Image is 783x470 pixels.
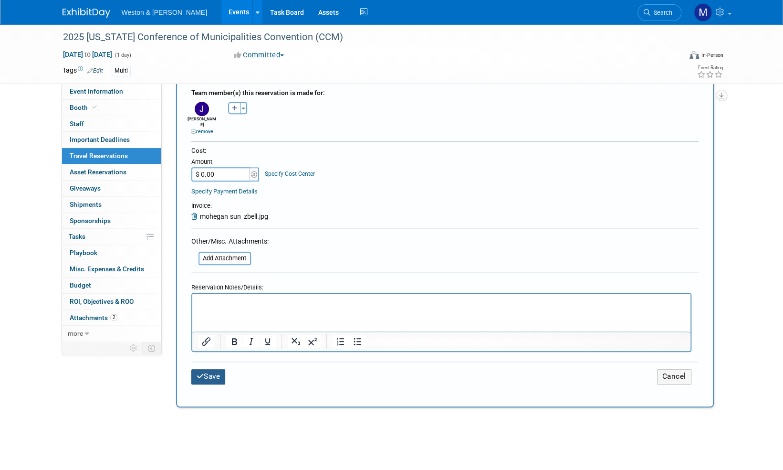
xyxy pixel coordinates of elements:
[288,335,304,348] button: Subscript
[689,51,699,59] img: Format-Inperson.png
[243,335,259,348] button: Italic
[63,8,110,18] img: ExhibitDay
[191,279,691,293] div: Reservation Notes/Details:
[70,152,128,160] span: Travel Reservations
[70,136,130,143] span: Important Deadlines
[260,335,276,348] button: Underline
[70,314,117,321] span: Attachments
[657,369,691,384] button: Cancel
[110,314,117,321] span: 2
[68,330,83,337] span: more
[191,128,213,135] a: remove
[70,168,126,176] span: Asset Reservations
[62,116,161,132] a: Staff
[192,294,690,331] iframe: Rich Text Area
[200,213,268,220] span: mohegan sun_zbell.jpg
[349,335,365,348] button: Bullet list
[191,202,268,211] div: Invoice:
[142,342,161,354] td: Toggle Event Tabs
[70,184,101,192] span: Giveaways
[191,84,699,99] div: Team member(s) this reservation is made for:
[697,65,722,70] div: Event Rating
[70,120,84,128] span: Staff
[125,342,142,354] td: Personalize Event Tab Strip
[62,261,161,277] a: Misc. Expenses & Credits
[70,249,97,256] span: Playbook
[69,233,85,240] span: Tasks
[63,50,113,59] span: [DATE] [DATE]
[70,281,91,289] span: Budget
[637,4,681,21] a: Search
[191,188,258,195] a: Specify Payment Details
[62,278,161,293] a: Budget
[62,310,161,326] a: Attachments2
[195,102,209,116] img: J.jpg
[191,213,200,220] a: Remove Attachment
[70,87,123,95] span: Event Information
[62,84,161,99] a: Event Information
[62,294,161,310] a: ROI, Objectives & ROO
[92,105,97,110] i: Booth reservation complete
[70,104,99,111] span: Booth
[191,236,269,248] div: Other/Misc. Attachments:
[112,66,131,76] div: Multi
[83,51,92,58] span: to
[333,335,349,348] button: Numbered list
[694,3,712,21] img: Mary Ann Trujillo
[62,100,161,116] a: Booth
[70,217,111,224] span: Sponsorships
[70,298,134,305] span: ROI, Objectives & ROO
[62,181,161,196] a: Giveaways
[265,171,315,177] a: Specify Cost Center
[62,213,161,229] a: Sponsorships
[191,369,226,384] button: Save
[187,116,218,136] div: [PERSON_NAME]
[62,229,161,245] a: Tasks
[226,335,242,348] button: Bold
[70,201,102,208] span: Shipments
[625,50,723,64] div: Event Format
[114,52,131,58] span: (1 day)
[198,335,214,348] button: Insert/edit link
[70,265,144,273] span: Misc. Expenses & Credits
[122,9,207,16] span: Weston & [PERSON_NAME]
[191,146,699,155] div: Cost:
[62,326,161,342] a: more
[62,132,161,148] a: Important Deadlines
[62,245,161,261] a: Playbook
[62,164,161,180] a: Asset Reservations
[191,158,261,167] div: Amount
[62,148,161,164] a: Travel Reservations
[650,9,672,16] span: Search
[62,197,161,213] a: Shipments
[700,52,723,59] div: In-Person
[60,29,667,46] div: 2025 [US_STATE] Conference of Municipalities Convention (CCM)
[63,65,103,76] td: Tags
[304,335,321,348] button: Superscript
[87,67,103,74] a: Edit
[231,50,288,60] button: Committed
